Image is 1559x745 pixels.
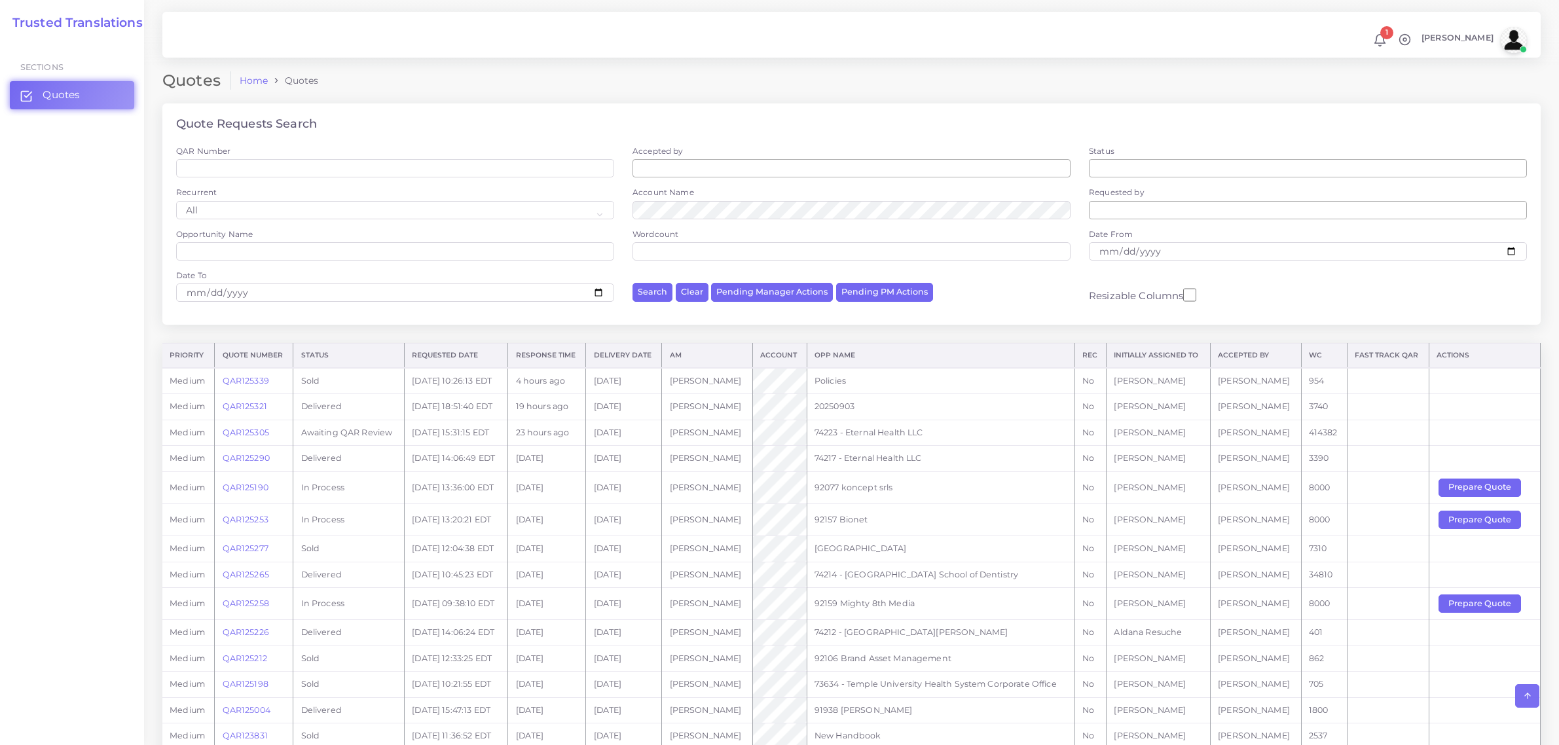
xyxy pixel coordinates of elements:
td: 34810 [1301,562,1347,587]
td: [DATE] [586,446,662,471]
td: [DATE] [586,620,662,645]
td: No [1075,394,1107,420]
td: Sold [293,645,405,671]
td: 19 hours ago [508,394,586,420]
a: QAR125258 [223,598,269,608]
td: [DATE] [508,503,586,536]
span: [PERSON_NAME] [1421,34,1494,43]
td: Delivered [293,697,405,723]
label: Date From [1089,228,1133,240]
td: [PERSON_NAME] [1107,394,1211,420]
td: No [1075,536,1107,562]
td: 23 hours ago [508,420,586,445]
td: 705 [1301,672,1347,697]
label: Opportunity Name [176,228,253,240]
span: medium [170,515,205,524]
td: [PERSON_NAME] [662,697,753,723]
span: medium [170,482,205,492]
li: Quotes [268,74,318,87]
th: Delivery Date [586,344,662,368]
td: [PERSON_NAME] [1210,697,1301,723]
th: AM [662,344,753,368]
span: medium [170,731,205,740]
th: Priority [162,344,215,368]
a: QAR125305 [223,427,269,437]
td: [DATE] 15:47:13 EDT [405,697,508,723]
td: [DATE] 10:21:55 EDT [405,672,508,697]
a: QAR125277 [223,543,268,553]
label: Date To [176,270,207,281]
td: No [1075,645,1107,671]
label: Accepted by [633,145,684,156]
a: QAR125190 [223,482,268,492]
td: [PERSON_NAME] [662,588,753,620]
a: QAR125321 [223,401,267,411]
a: Prepare Quote [1439,514,1530,524]
td: [DATE] [586,368,662,394]
td: [DATE] 15:31:15 EDT [405,420,508,445]
td: [PERSON_NAME] [1210,503,1301,536]
a: QAR125004 [223,705,270,715]
span: Sections [20,62,64,72]
td: [DATE] [508,471,586,503]
a: QAR123831 [223,731,268,740]
td: [PERSON_NAME] [662,446,753,471]
th: Status [293,344,405,368]
td: 8000 [1301,503,1347,536]
td: [DATE] 14:06:24 EDT [405,620,508,645]
a: [PERSON_NAME]avatar [1415,27,1531,53]
button: Search [633,283,672,302]
td: [DATE] 13:36:00 EDT [405,471,508,503]
td: 7310 [1301,536,1347,562]
td: [PERSON_NAME] [1107,645,1211,671]
label: Account Name [633,187,694,198]
td: [PERSON_NAME] [1107,420,1211,445]
td: 74217 - Eternal Health LLC [807,446,1074,471]
th: REC [1075,344,1107,368]
td: [DATE] [508,446,586,471]
img: avatar [1501,27,1527,53]
button: Clear [676,283,708,302]
td: In Process [293,588,405,620]
td: [DATE] [586,697,662,723]
td: [DATE] 12:04:38 EDT [405,536,508,562]
a: Prepare Quote [1439,598,1530,608]
button: Prepare Quote [1439,594,1521,613]
td: In Process [293,471,405,503]
td: No [1075,697,1107,723]
th: Accepted by [1210,344,1301,368]
td: [PERSON_NAME] [662,503,753,536]
td: [PERSON_NAME] [662,620,753,645]
span: medium [170,570,205,579]
td: Aldana Resuche [1107,620,1211,645]
td: [PERSON_NAME] [662,471,753,503]
td: [GEOGRAPHIC_DATA] [807,536,1074,562]
td: [PERSON_NAME] [1107,368,1211,394]
span: 1 [1380,26,1393,39]
td: No [1075,503,1107,536]
td: 3740 [1301,394,1347,420]
td: [DATE] 10:26:13 EDT [405,368,508,394]
td: Delivered [293,562,405,587]
td: [PERSON_NAME] [1210,588,1301,620]
span: medium [170,401,205,411]
td: 92159 Mighty 8th Media [807,588,1074,620]
td: [PERSON_NAME] [662,536,753,562]
h4: Quote Requests Search [176,117,317,132]
td: [PERSON_NAME] [1210,446,1301,471]
td: [DATE] [586,420,662,445]
td: [PERSON_NAME] [1107,471,1211,503]
td: 862 [1301,645,1347,671]
label: Requested by [1089,187,1145,198]
td: No [1075,471,1107,503]
td: No [1075,620,1107,645]
th: Quote Number [215,344,293,368]
button: Pending Manager Actions [711,283,833,302]
td: [PERSON_NAME] [1210,536,1301,562]
td: [DATE] [508,645,586,671]
td: [PERSON_NAME] [662,368,753,394]
span: Quotes [43,88,80,102]
td: [DATE] [508,697,586,723]
td: [DATE] 14:06:49 EDT [405,446,508,471]
td: [DATE] [508,562,586,587]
